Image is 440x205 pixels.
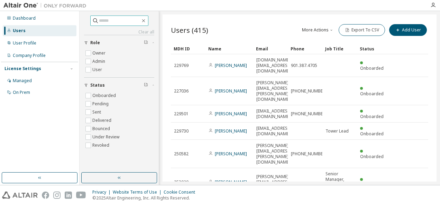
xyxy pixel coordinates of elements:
[256,126,291,137] span: [EMAIL_ADDRESS][DOMAIN_NAME]
[76,192,86,199] img: youtube.svg
[326,171,354,193] span: Senior Manager, General Accounting
[215,151,247,157] a: [PERSON_NAME]
[215,111,247,117] a: [PERSON_NAME]
[53,192,61,199] img: instagram.svg
[90,82,105,88] span: Status
[164,189,199,195] div: Cookie Consent
[13,90,30,95] div: On Prem
[174,63,189,68] span: 229769
[84,35,154,50] button: Role
[256,80,291,102] span: [PERSON_NAME][EMAIL_ADDRESS][PERSON_NAME][DOMAIN_NAME]
[84,78,154,93] button: Status
[360,131,384,137] span: Onboarded
[256,57,291,74] span: [DOMAIN_NAME][EMAIL_ADDRESS][DOMAIN_NAME]
[92,125,111,133] label: Bounced
[92,133,121,141] label: Under Review
[92,195,199,201] p: © 2025 Altair Engineering, Inc. All Rights Reserved.
[291,151,327,157] span: [PHONE_NUMBER]
[174,128,189,134] span: 229730
[3,2,90,9] img: Altair One
[144,40,148,46] span: Clear filter
[326,128,349,134] span: Tower Lead
[256,108,291,119] span: [EMAIL_ADDRESS][DOMAIN_NAME]
[256,174,291,191] span: [PERSON_NAME][EMAIL_ADDRESS][DOMAIN_NAME]
[92,141,111,149] label: Revoked
[84,29,154,35] a: Clear all
[215,62,247,68] a: [PERSON_NAME]
[256,143,291,165] span: [PERSON_NAME][EMAIL_ADDRESS][PERSON_NAME][DOMAIN_NAME]
[13,53,46,58] div: Company Profile
[215,88,247,94] a: [PERSON_NAME]
[360,154,384,159] span: Onboarded
[360,43,389,54] div: Status
[256,43,285,54] div: Email
[13,40,36,46] div: User Profile
[301,24,334,36] button: More Actions
[92,189,113,195] div: Privacy
[92,57,107,66] label: Admin
[144,82,148,88] span: Clear filter
[13,28,26,33] div: Users
[291,43,320,54] div: Phone
[174,151,189,157] span: 250582
[92,91,117,100] label: Onboarded
[360,114,384,119] span: Onboarded
[360,65,384,71] span: Onboarded
[291,63,317,68] span: 901.387.4705
[92,116,113,125] label: Delivered
[174,179,189,185] span: 253029
[13,16,36,21] div: Dashboard
[174,111,189,117] span: 229501
[215,128,247,134] a: [PERSON_NAME]
[171,25,208,35] span: Users (415)
[291,88,327,94] span: [PHONE_NUMBER]
[174,43,203,54] div: MDH ID
[4,66,41,71] div: License Settings
[92,49,107,57] label: Owner
[113,189,164,195] div: Website Terms of Use
[215,179,247,185] a: [PERSON_NAME]
[339,24,385,36] button: Export To CSV
[92,108,102,116] label: Sent
[360,91,384,97] span: Onboarded
[92,100,110,108] label: Pending
[208,43,250,54] div: Name
[325,43,354,54] div: Job Title
[92,66,103,74] label: User
[65,192,72,199] img: linkedin.svg
[174,88,189,94] span: 227036
[2,192,38,199] img: altair_logo.svg
[90,40,100,46] span: Role
[389,24,427,36] button: Add User
[42,192,49,199] img: facebook.svg
[13,78,32,84] div: Managed
[291,111,327,117] span: [PHONE_NUMBER]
